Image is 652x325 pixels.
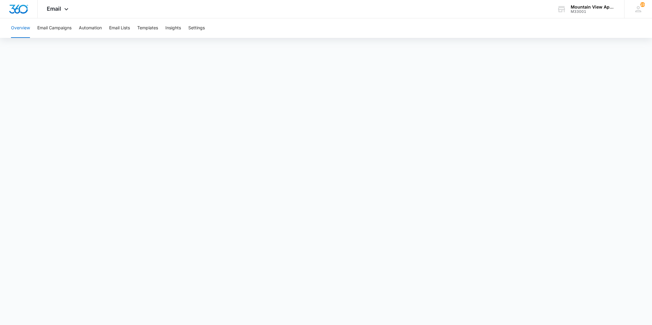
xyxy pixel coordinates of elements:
button: Email Campaigns [37,18,72,38]
div: notifications count [640,2,645,7]
span: 159 [640,2,645,7]
button: Insights [165,18,181,38]
button: Automation [79,18,102,38]
button: Overview [11,18,30,38]
span: Email [47,5,61,12]
button: Email Lists [109,18,130,38]
button: Settings [188,18,205,38]
div: account id [571,9,615,14]
div: account name [571,5,615,9]
button: Templates [137,18,158,38]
